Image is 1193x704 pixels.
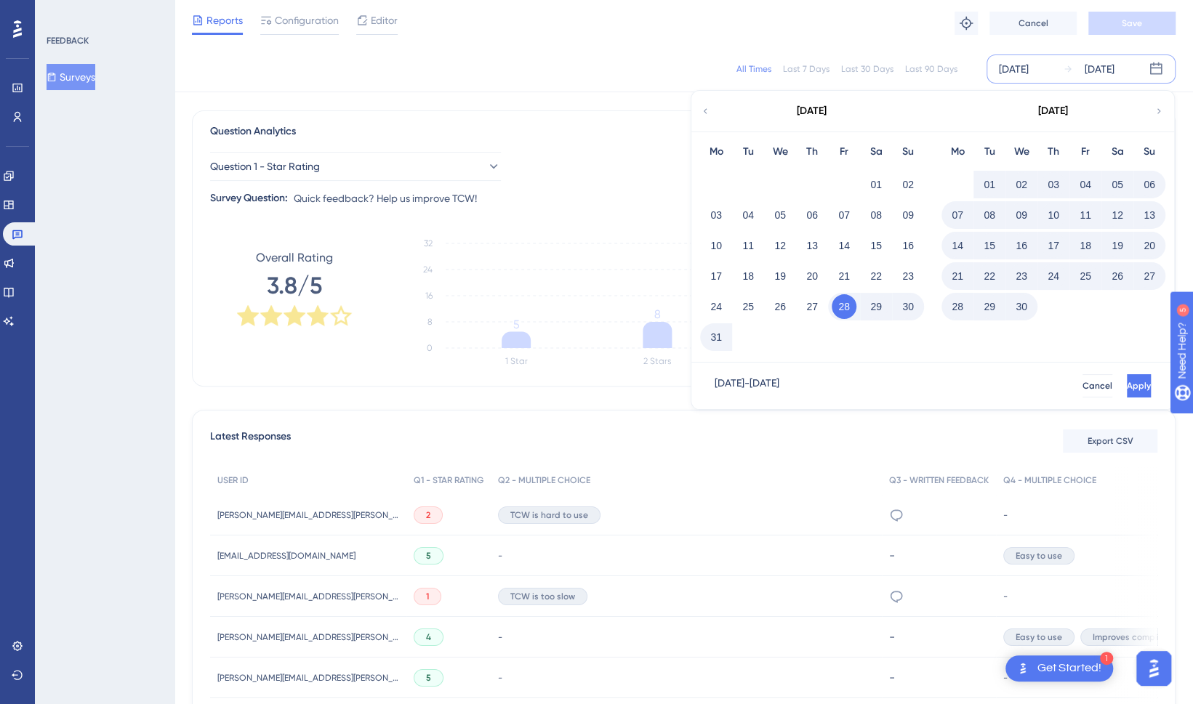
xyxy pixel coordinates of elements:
span: Q4 - MULTIPLE CHOICE [1003,474,1096,486]
button: 16 [896,233,920,258]
button: 16 [1009,233,1034,258]
img: launcher-image-alternative-text [1014,660,1032,677]
div: Tu [973,143,1005,161]
span: Editor [371,12,398,29]
button: 23 [1009,264,1034,288]
div: [DATE] [797,102,827,120]
span: Save [1122,17,1142,29]
button: 04 [1073,172,1098,197]
div: We [1005,143,1037,161]
text: 2 Stars [643,356,671,366]
div: 5 [101,7,105,19]
div: Su [892,143,924,161]
button: 09 [896,203,920,227]
span: Reports [206,12,243,29]
button: 15 [977,233,1002,258]
button: 25 [1073,264,1098,288]
button: 30 [1009,294,1034,319]
button: 10 [704,233,728,258]
span: Easy to use [1016,631,1062,643]
span: 5 [426,550,431,562]
span: - [1003,591,1008,602]
button: 22 [977,264,1002,288]
button: 01 [977,172,1002,197]
button: 07 [832,203,856,227]
div: Last 30 Days [841,63,893,75]
div: Sa [860,143,892,161]
button: 24 [704,294,728,319]
iframe: UserGuiding AI Assistant Launcher [1132,647,1176,690]
div: Survey Question: [210,190,288,207]
span: - [1003,672,1008,684]
span: 5 [426,672,431,684]
span: TCW is hard to use [510,509,588,521]
div: All Times [736,63,771,75]
span: Improves compliance [1093,631,1181,643]
button: 04 [736,203,760,227]
span: Easy to use [1016,550,1062,562]
button: 06 [1137,172,1162,197]
span: - [498,672,502,684]
tspan: 16 [425,291,433,301]
button: Apply [1127,374,1151,397]
span: - [498,550,502,562]
tspan: 8 [427,317,433,327]
button: 02 [896,172,920,197]
div: - [889,671,989,684]
button: 03 [704,203,728,227]
span: 2 [426,509,430,521]
div: Get Started! [1037,660,1101,676]
button: 12 [1105,203,1130,227]
button: 15 [864,233,888,258]
span: [PERSON_NAME][EMAIL_ADDRESS][PERSON_NAME][DOMAIN_NAME] [217,672,399,684]
span: [PERSON_NAME][EMAIL_ADDRESS][PERSON_NAME][DOMAIN_NAME] [217,509,399,521]
button: 03 [1041,172,1066,197]
button: 17 [1041,233,1066,258]
button: 14 [945,233,970,258]
button: 18 [1073,233,1098,258]
tspan: 32 [424,238,433,248]
span: - [1003,509,1008,521]
button: 08 [977,203,1002,227]
span: Configuration [275,12,339,29]
span: TCW is too slow [510,591,575,602]
button: 14 [832,233,856,258]
div: Last 7 Days [783,63,830,75]
button: 17 [704,264,728,288]
button: 26 [768,294,792,319]
button: 01 [864,172,888,197]
button: 09 [1009,203,1034,227]
button: 13 [1137,203,1162,227]
button: Export CSV [1063,429,1157,453]
div: - [889,549,989,562]
button: 20 [800,264,824,288]
span: Q3 - WRITTEN FEEDBACK [889,474,989,486]
div: [DATE] [1038,102,1068,120]
button: 06 [800,203,824,227]
button: 28 [945,294,970,319]
button: 19 [768,264,792,288]
div: 1 [1100,652,1113,665]
button: 22 [864,264,888,288]
button: 27 [800,294,824,319]
button: 25 [736,294,760,319]
button: 31 [704,325,728,349]
button: 28 [832,294,856,319]
div: Mo [941,143,973,161]
button: 07 [945,203,970,227]
button: 26 [1105,264,1130,288]
div: Sa [1101,143,1133,161]
tspan: 0 [427,343,433,353]
button: Cancel [989,12,1077,35]
button: 30 [896,294,920,319]
div: We [764,143,796,161]
span: [PERSON_NAME][EMAIL_ADDRESS][PERSON_NAME][DOMAIN_NAME] [217,631,399,643]
button: Question 1 - Star Rating [210,152,501,181]
button: 24 [1041,264,1066,288]
div: - [889,630,989,644]
button: 11 [1073,203,1098,227]
button: 05 [768,203,792,227]
div: FEEDBACK [47,35,89,46]
div: Last 90 Days [905,63,957,75]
